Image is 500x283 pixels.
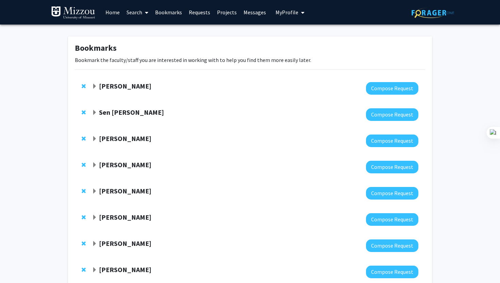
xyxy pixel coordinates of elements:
span: Remove Carolyn Orbann from bookmarks [82,241,86,246]
button: Compose Request to Christina Carney [366,161,418,173]
button: Compose Request to Monique Luisi [366,213,418,226]
h1: Bookmarks [75,43,425,53]
img: University of Missouri Logo [51,6,95,20]
p: Bookmark the faculty/staff you are interested in working with to help you find them more easily l... [75,56,425,64]
strong: [PERSON_NAME] [99,239,151,248]
span: Expand Christina Carney Bookmark [92,162,97,168]
span: Expand Rebecca Meisenbach Bookmark [92,189,97,194]
span: Remove Idethia Shevon Harvey from bookmarks [82,267,86,272]
strong: [PERSON_NAME] [99,82,151,90]
button: Compose Request to Idethia Shevon Harvey [366,266,418,278]
span: Remove Sen Xu from bookmarks [82,110,86,115]
button: Compose Request to Bing Zhang [366,135,418,147]
span: Remove Monique Luisi from bookmarks [82,215,86,220]
a: Home [102,0,123,24]
button: Compose Request to Ramji K. Bhandari [366,82,418,95]
strong: [PERSON_NAME] [99,187,151,195]
strong: [PERSON_NAME] [99,265,151,274]
strong: [PERSON_NAME] [99,160,151,169]
a: Messages [240,0,269,24]
strong: [PERSON_NAME] [99,213,151,221]
strong: Sen [PERSON_NAME] [99,108,164,116]
span: Expand Carolyn Orbann Bookmark [92,241,97,247]
span: Remove Christina Carney from bookmarks [82,162,86,168]
a: Search [123,0,152,24]
span: My Profile [276,9,298,16]
strong: [PERSON_NAME] [99,134,151,143]
img: ForagerOne Logo [412,7,454,18]
button: Compose Request to Sen Xu [366,108,418,121]
a: Projects [214,0,240,24]
button: Compose Request to Rebecca Meisenbach [366,187,418,200]
span: Expand Ramji K. Bhandari Bookmark [92,84,97,89]
span: Remove Bing Zhang from bookmarks [82,136,86,141]
span: Expand Idethia Shevon Harvey Bookmark [92,267,97,273]
iframe: Chat [5,252,29,278]
span: Expand Bing Zhang Bookmark [92,136,97,142]
span: Expand Monique Luisi Bookmark [92,215,97,220]
button: Compose Request to Carolyn Orbann [366,239,418,252]
span: Remove Rebecca Meisenbach from bookmarks [82,188,86,194]
a: Bookmarks [152,0,185,24]
span: Remove Ramji K. Bhandari from bookmarks [82,83,86,89]
a: Requests [185,0,214,24]
span: Expand Sen Xu Bookmark [92,110,97,115]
